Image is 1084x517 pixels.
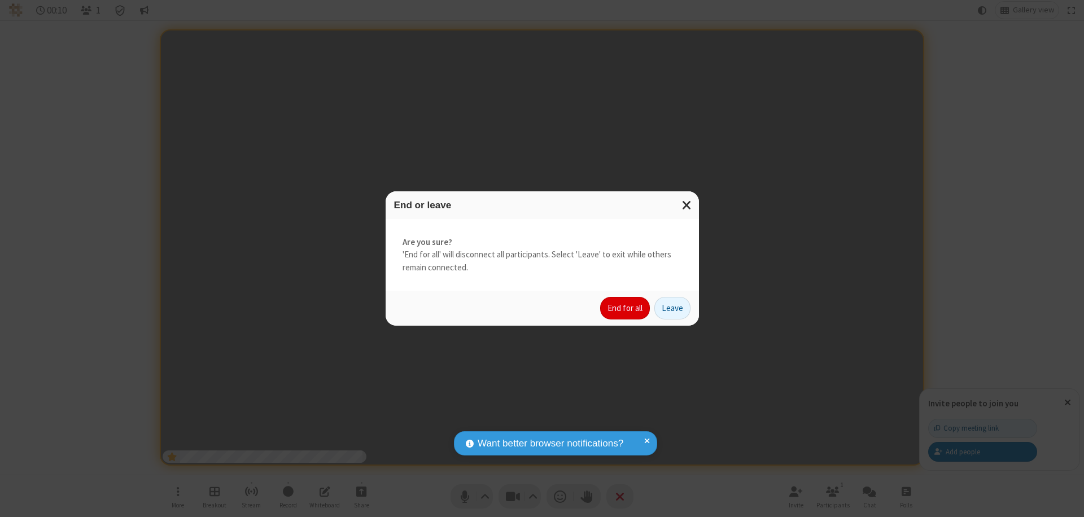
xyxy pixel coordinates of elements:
strong: Are you sure? [403,236,682,249]
button: Leave [654,297,690,319]
span: Want better browser notifications? [478,436,623,451]
button: End for all [600,297,650,319]
button: Close modal [675,191,699,219]
div: 'End for all' will disconnect all participants. Select 'Leave' to exit while others remain connec... [386,219,699,291]
h3: End or leave [394,200,690,211]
